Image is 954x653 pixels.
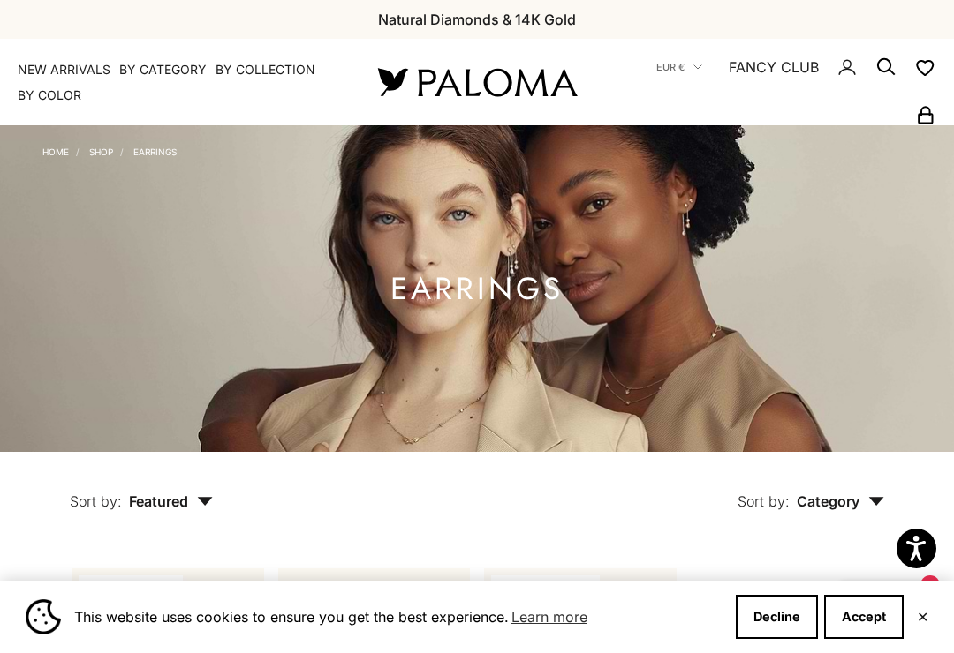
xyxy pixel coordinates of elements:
[491,575,600,600] span: SELLING FAST
[917,612,928,622] button: Close
[656,59,702,75] button: EUR €
[18,61,110,79] a: NEW ARRIVALS
[119,61,207,79] summary: By Category
[390,278,564,300] h1: Earrings
[26,599,61,634] img: Cookie banner
[42,146,69,157] a: Home
[79,575,183,600] span: BEST SELLER
[618,39,936,125] nav: Secondary navigation
[18,61,336,104] nav: Primary navigation
[729,56,819,79] a: FANCY CLUB
[797,492,884,510] span: Category
[42,143,177,157] nav: Breadcrumb
[738,492,790,510] span: Sort by:
[697,452,925,526] button: Sort by: Category
[378,8,576,31] p: Natural Diamonds & 14K Gold
[736,595,818,639] button: Decline
[18,86,81,104] summary: By Color
[74,604,722,630] span: This website uses cookies to ensure you get the best experience.
[133,146,177,157] a: Earrings
[89,146,113,157] a: Shop
[824,595,904,639] button: Accept
[216,61,315,79] summary: By Collection
[29,452,254,526] button: Sort by: Featured
[509,604,590,630] a: Learn more
[656,59,685,75] span: EUR €
[70,492,122,510] span: Sort by:
[129,492,213,510] span: Featured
